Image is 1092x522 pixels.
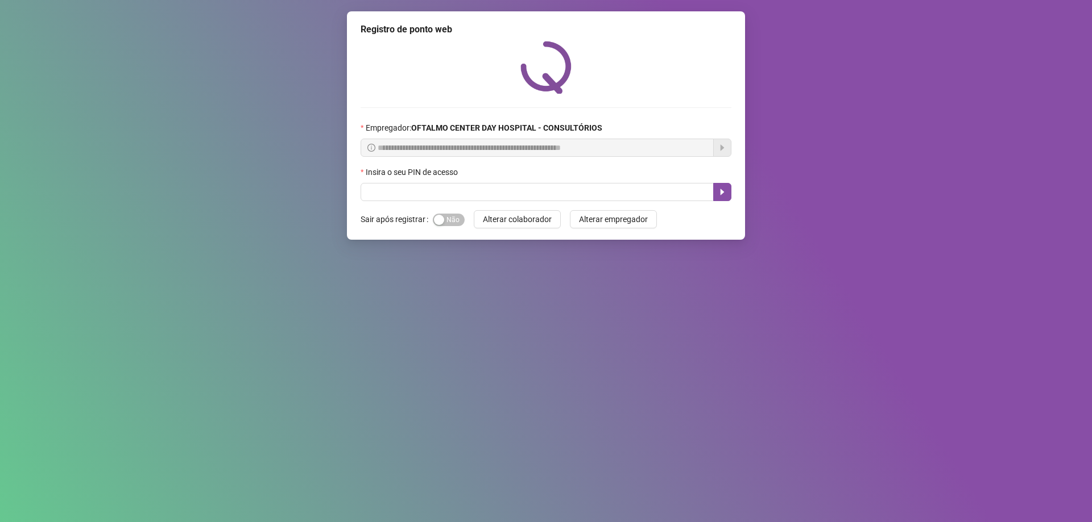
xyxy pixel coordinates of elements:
span: Alterar colaborador [483,213,552,225]
button: Alterar colaborador [474,210,561,228]
span: caret-right [718,187,727,197]
span: info-circle [367,144,375,152]
span: Alterar empregador [579,213,648,225]
span: Empregador : [366,122,602,134]
label: Insira o seu PIN de acesso [361,166,465,178]
strong: OFTALMO CENTER DAY HOSPITAL - CONSULTÓRIOS [411,123,602,132]
label: Sair após registrar [361,210,433,228]
button: Alterar empregador [570,210,657,228]
div: Registro de ponto web [361,23,731,36]
img: QRPoint [520,41,572,94]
